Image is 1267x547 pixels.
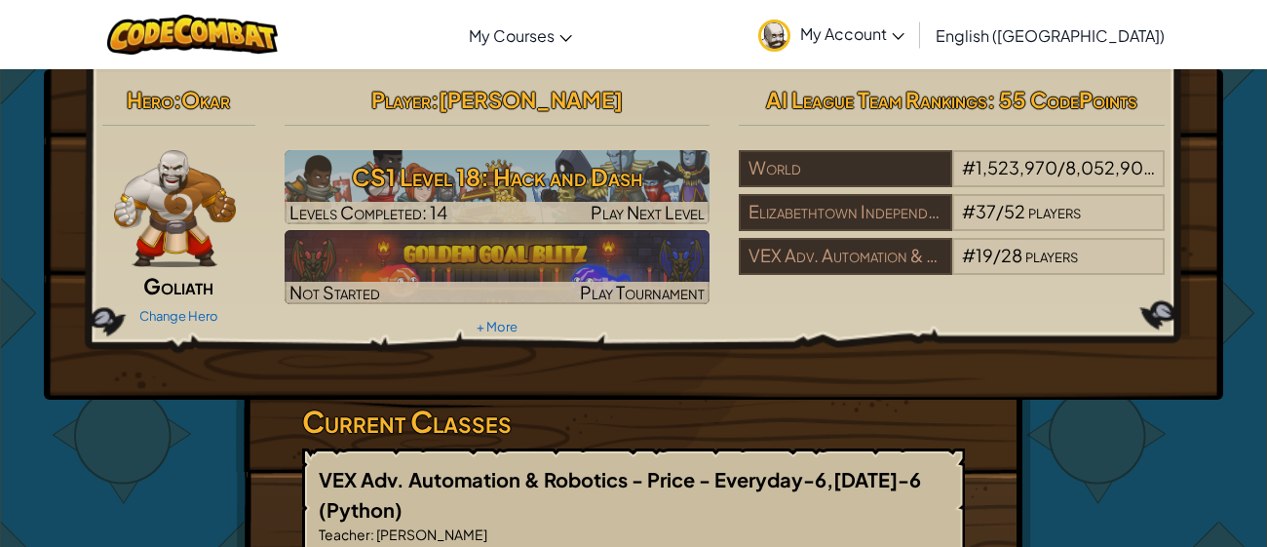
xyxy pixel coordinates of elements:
[477,319,518,334] a: + More
[319,526,370,543] span: Teacher
[800,23,904,44] span: My Account
[962,156,976,178] span: #
[1025,244,1078,266] span: players
[962,244,976,266] span: #
[469,25,555,46] span: My Courses
[370,526,374,543] span: :
[459,9,582,61] a: My Courses
[285,230,710,304] img: Golden Goal
[143,272,213,299] span: Goliath
[181,86,230,113] span: Okar
[580,281,705,303] span: Play Tournament
[289,201,447,223] span: Levels Completed: 14
[114,150,236,267] img: goliath-pose.png
[749,4,914,65] a: My Account
[289,281,380,303] span: Not Started
[976,156,1057,178] span: 1,523,970
[739,150,951,187] div: World
[285,150,710,224] img: CS1 Level 18: Hack and Dash
[1065,156,1155,178] span: 8,052,902
[962,200,976,222] span: #
[285,155,710,199] h3: CS1 Level 18: Hack and Dash
[987,86,1137,113] span: : 55 CodePoints
[439,86,623,113] span: [PERSON_NAME]
[285,230,710,304] a: Not StartedPlay Tournament
[1001,244,1022,266] span: 28
[127,86,173,113] span: Hero
[173,86,181,113] span: :
[758,20,790,52] img: avatar
[739,169,1165,191] a: World#1,523,970/8,052,902players
[766,86,987,113] span: AI League Team Rankings
[1157,156,1209,178] span: players
[591,201,705,223] span: Play Next Level
[374,526,487,543] span: [PERSON_NAME]
[1004,200,1025,222] span: 52
[1057,156,1065,178] span: /
[976,244,993,266] span: 19
[993,244,1001,266] span: /
[996,200,1004,222] span: /
[371,86,431,113] span: Player
[739,256,1165,279] a: VEX Adv. Automation & Robotics - Price - Everyday-6,[DATE]-6#19/28players
[319,497,403,522] span: (Python)
[139,308,218,324] a: Change Hero
[936,25,1165,46] span: English ([GEOGRAPHIC_DATA])
[431,86,439,113] span: :
[107,15,278,55] img: CodeCombat logo
[285,150,710,224] a: Play Next Level
[976,200,996,222] span: 37
[1028,200,1081,222] span: players
[302,400,965,444] h3: Current Classes
[739,213,1165,235] a: Elizabethtown Independent#37/52players
[319,467,921,491] span: VEX Adv. Automation & Robotics - Price - Everyday-6,[DATE]-6
[739,194,951,231] div: Elizabethtown Independent
[739,238,951,275] div: VEX Adv. Automation & Robotics - Price - Everyday-6,[DATE]-6
[926,9,1174,61] a: English ([GEOGRAPHIC_DATA])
